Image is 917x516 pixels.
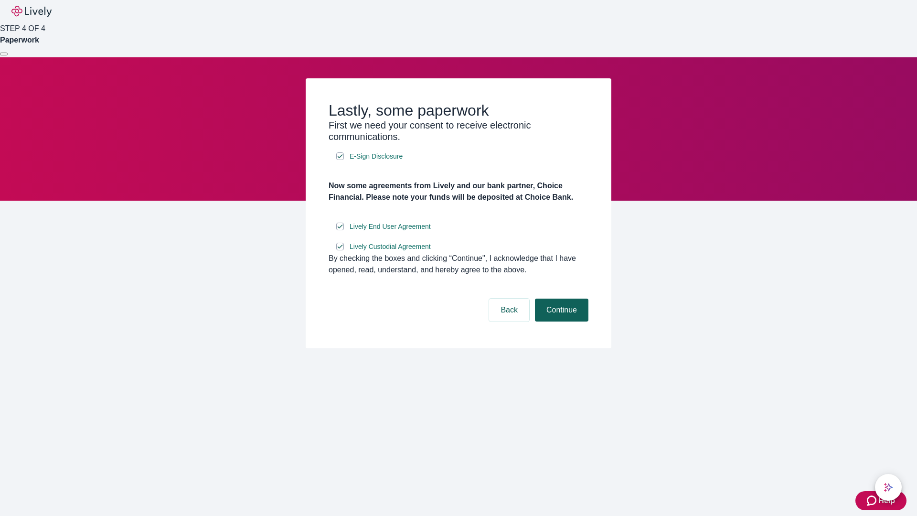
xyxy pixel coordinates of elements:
[329,101,588,119] h2: Lastly, some paperwork
[867,495,878,506] svg: Zendesk support icon
[855,491,906,510] button: Zendesk support iconHelp
[535,299,588,322] button: Continue
[878,495,895,506] span: Help
[884,483,893,492] svg: Lively AI Assistant
[489,299,529,322] button: Back
[350,242,431,252] span: Lively Custodial Agreement
[329,253,588,276] div: By checking the boxes and clicking “Continue", I acknowledge that I have opened, read, understand...
[875,474,902,501] button: chat
[329,119,588,142] h3: First we need your consent to receive electronic communications.
[348,241,433,253] a: e-sign disclosure document
[350,222,431,232] span: Lively End User Agreement
[329,180,588,203] h4: Now some agreements from Lively and our bank partner, Choice Financial. Please note your funds wi...
[11,6,52,17] img: Lively
[350,151,403,161] span: E-Sign Disclosure
[348,221,433,233] a: e-sign disclosure document
[348,150,405,162] a: e-sign disclosure document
